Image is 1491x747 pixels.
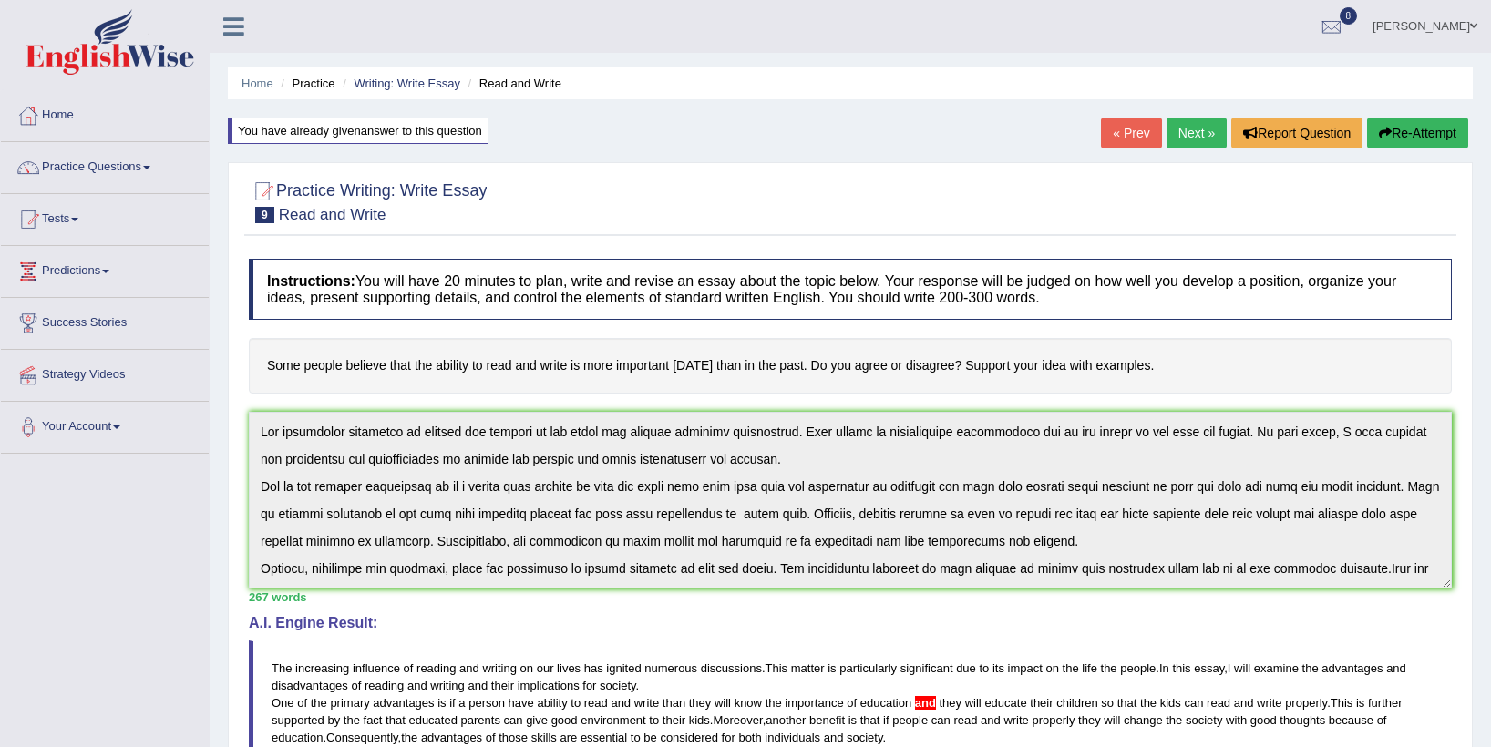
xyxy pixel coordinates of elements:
a: Predictions [1,246,209,292]
h4: Some people believe that the ability to read and write is more important [DATE] than in the past.... [249,338,1452,394]
span: if [883,713,889,727]
span: This [1331,696,1353,710]
span: The [272,661,292,675]
span: educate [984,696,1026,710]
span: know [735,696,762,710]
span: of [847,696,857,710]
span: and [459,661,479,675]
span: the [1101,661,1117,675]
span: ability [537,696,567,710]
span: fact [364,713,383,727]
span: matter [791,661,825,675]
span: society [1186,713,1222,727]
span: further [1368,696,1403,710]
span: to [979,661,989,675]
a: Writing: Write Essay [354,77,460,90]
span: parents [461,713,500,727]
span: that [860,713,880,727]
span: is [828,661,836,675]
span: to [631,731,641,744]
span: write [1003,713,1028,727]
a: Home [1,90,209,136]
span: individuals [765,731,820,744]
span: good [1250,713,1277,727]
span: ignited [606,661,641,675]
span: advantages [421,731,482,744]
span: a [458,696,465,710]
span: kids [1160,696,1181,710]
span: both [738,731,761,744]
span: read [584,696,608,710]
span: can [504,713,523,727]
span: their [663,713,685,727]
span: education [272,731,323,744]
li: Practice [276,75,334,92]
span: influence [353,661,400,675]
span: the [766,696,782,710]
span: on [520,661,533,675]
button: Re-Attempt [1367,118,1468,148]
span: disadvantages [272,679,348,692]
span: the [1140,696,1157,710]
span: particularly [839,661,897,675]
a: « Prev [1101,118,1161,148]
span: examine [1254,661,1299,675]
a: Your Account [1,402,209,447]
h4: You will have 20 minutes to plan, write and revise an essay about the topic below. Your response ... [249,259,1452,320]
span: life [1082,661,1097,675]
span: benefit [809,713,845,727]
span: properly [1285,696,1327,710]
span: implications [518,679,580,692]
span: Use a comma before ‘and’ if it connects two independent clauses (unless they are closely connecte... [911,696,915,710]
span: write [634,696,659,710]
span: the [311,696,327,710]
span: essential [581,731,627,744]
span: environment [581,713,646,727]
span: person [468,696,505,710]
span: thoughts [1280,713,1325,727]
span: people [892,713,928,727]
span: kids [689,713,710,727]
span: considered [660,731,718,744]
span: and [1386,661,1406,675]
span: is [1356,696,1364,710]
span: One [272,696,294,710]
span: for [582,679,596,692]
span: numerous [644,661,697,675]
span: importance [785,696,843,710]
span: are [560,731,577,744]
span: reading [416,661,456,675]
span: will [965,696,982,710]
span: people [1120,661,1156,675]
span: and [1234,696,1254,710]
span: Possible typo: you repeated a whitespace (did you mean: ) [659,713,663,727]
span: advantages [1321,661,1383,675]
a: Tests [1,194,209,240]
span: read [1207,696,1230,710]
span: their [1030,696,1053,710]
span: another [766,713,806,727]
span: of [404,661,414,675]
span: that [1117,696,1137,710]
span: of [1377,713,1387,727]
span: give [526,713,548,727]
span: by [327,713,340,727]
span: Moreover [713,713,762,727]
span: increasing [295,661,349,675]
span: society [847,731,883,744]
span: This [766,661,788,675]
span: they [1078,713,1101,727]
span: if [449,696,456,710]
span: the [1063,661,1079,675]
span: Consequently [326,731,398,744]
span: be [643,731,656,744]
button: Report Question [1231,118,1362,148]
span: have [509,696,534,710]
span: for [722,731,735,744]
a: Practice Questions [1,142,209,188]
span: of [351,679,361,692]
span: essay [1194,661,1224,675]
span: the [344,713,360,727]
span: skills [531,731,557,744]
span: significant [900,661,953,675]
